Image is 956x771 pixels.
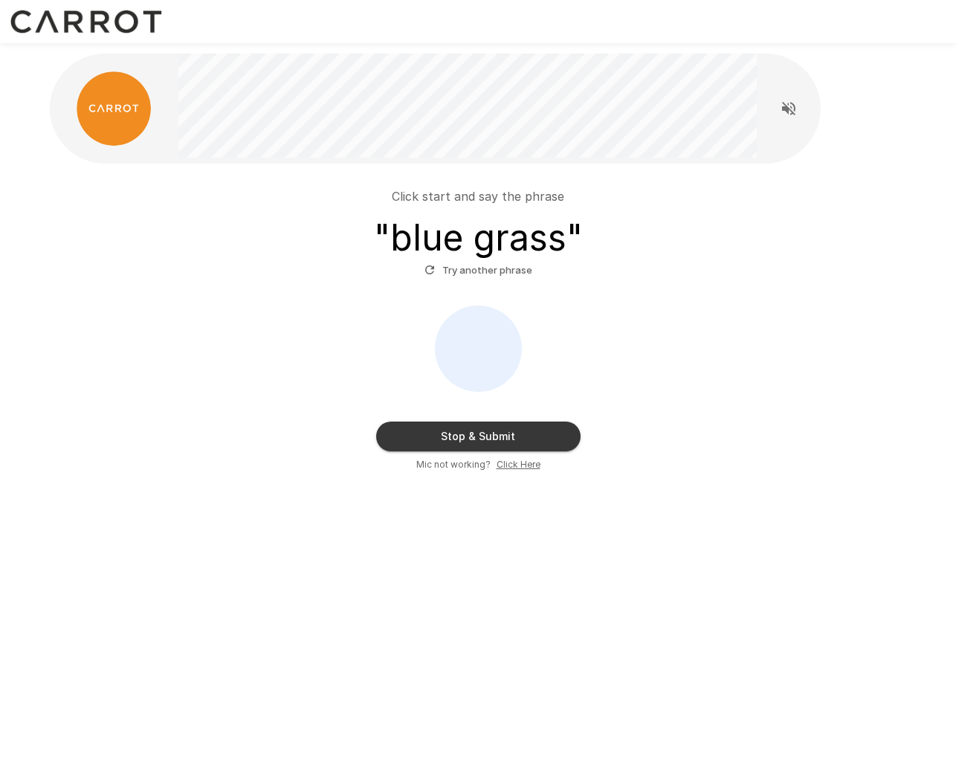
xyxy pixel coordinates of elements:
img: carrot_logo.png [77,71,151,146]
p: Click start and say the phrase [392,187,564,205]
button: Read questions aloud [774,94,804,123]
u: Click Here [497,459,540,470]
span: Mic not working? [416,457,491,472]
button: Stop & Submit [376,422,581,451]
h3: " blue grass " [374,217,583,259]
button: Try another phrase [421,259,536,282]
